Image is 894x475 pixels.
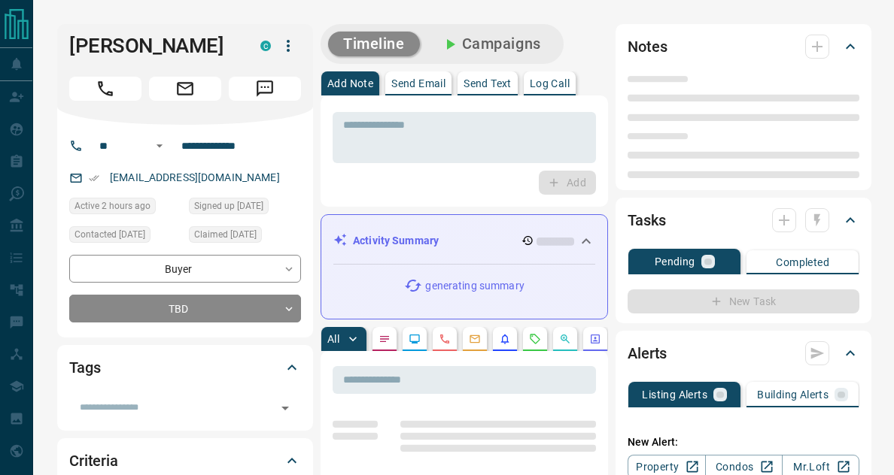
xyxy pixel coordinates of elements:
[69,34,238,58] h1: [PERSON_NAME]
[69,198,181,219] div: Mon Aug 18 2025
[425,278,524,294] p: generating summary
[530,78,570,89] p: Log Call
[628,29,859,65] div: Notes
[189,198,301,219] div: Wed Oct 13 2021
[69,349,301,386] div: Tags
[333,227,595,255] div: Activity Summary
[628,341,667,365] h2: Alerts
[379,333,391,345] svg: Notes
[469,333,481,345] svg: Emails
[464,78,512,89] p: Send Text
[628,335,859,371] div: Alerts
[628,434,859,450] p: New Alert:
[151,137,169,155] button: Open
[655,256,695,267] p: Pending
[194,198,263,213] span: Signed up [DATE]
[628,35,667,59] h2: Notes
[275,398,296,419] button: Open
[229,77,301,101] span: Message
[529,333,541,345] svg: Requests
[69,355,100,380] h2: Tags
[110,171,280,183] a: [EMAIL_ADDRESS][DOMAIN_NAME]
[426,32,556,56] button: Campaigns
[642,389,707,400] p: Listing Alerts
[353,233,439,249] p: Activity Summary
[69,449,118,473] h2: Criteria
[89,173,99,183] svg: Email Verified
[439,333,451,345] svg: Calls
[327,334,339,344] p: All
[69,226,181,247] div: Fri Jul 25 2025
[69,255,301,283] div: Buyer
[499,333,511,345] svg: Listing Alerts
[260,41,271,51] div: condos.ca
[69,295,301,322] div: TBD
[149,77,221,101] span: Email
[328,32,420,56] button: Timeline
[327,78,373,89] p: Add Note
[74,227,145,242] span: Contacted [DATE]
[589,333,601,345] svg: Agent Actions
[391,78,445,89] p: Send Email
[69,77,141,101] span: Call
[628,202,859,238] div: Tasks
[757,389,829,400] p: Building Alerts
[559,333,571,345] svg: Opportunities
[189,226,301,247] div: Fri Jul 25 2025
[409,333,421,345] svg: Lead Browsing Activity
[74,198,151,213] span: Active 2 hours ago
[776,257,829,268] p: Completed
[194,227,257,242] span: Claimed [DATE]
[628,208,665,232] h2: Tasks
